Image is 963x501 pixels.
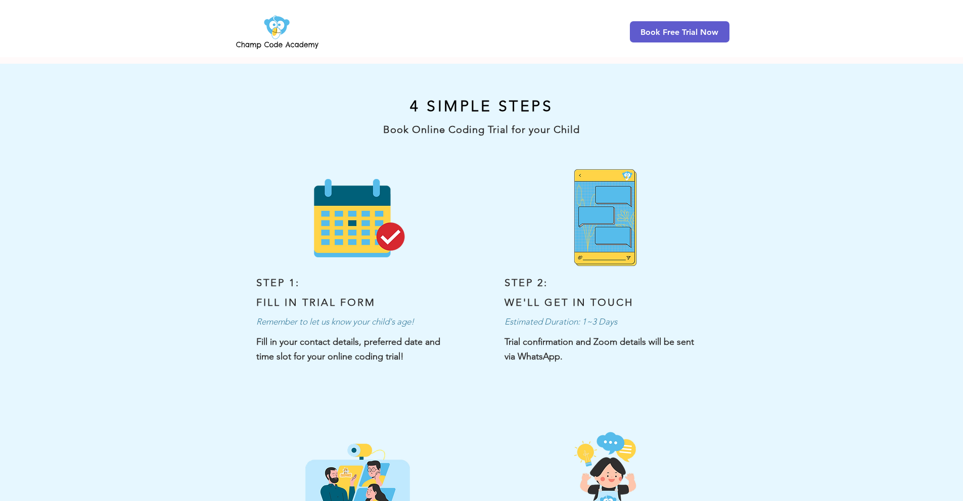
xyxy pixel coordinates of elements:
[505,335,707,364] p: Trial confirmation and Zoom details will be sent via WhatsApp.
[256,335,458,364] p: Fill in your contact details, preferred date and time slot for your online coding trial!
[383,123,580,135] span: Book Online Coding Trial for your Child
[569,168,643,269] img: Free Online Coding Trial for Kids Step 2
[307,179,408,257] img: Free Online Coding Trial for Kids Step 1
[630,21,729,42] a: Book Free Trial Now
[410,97,553,115] span: 4 SIMPLE STEPS
[505,296,633,308] span: WE'LL GET IN TOUCH
[505,316,617,327] span: Estimated Duration: 1~3 Days
[256,277,300,289] span: STEP 1:
[256,316,414,327] span: Remember to let us know your child's age!
[505,277,548,289] span: STEP 2:
[256,296,376,308] span: FILL IN TRIAL FORM
[640,27,718,37] span: Book Free Trial Now
[234,12,320,52] img: Champ Code Academy Logo PNG.png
